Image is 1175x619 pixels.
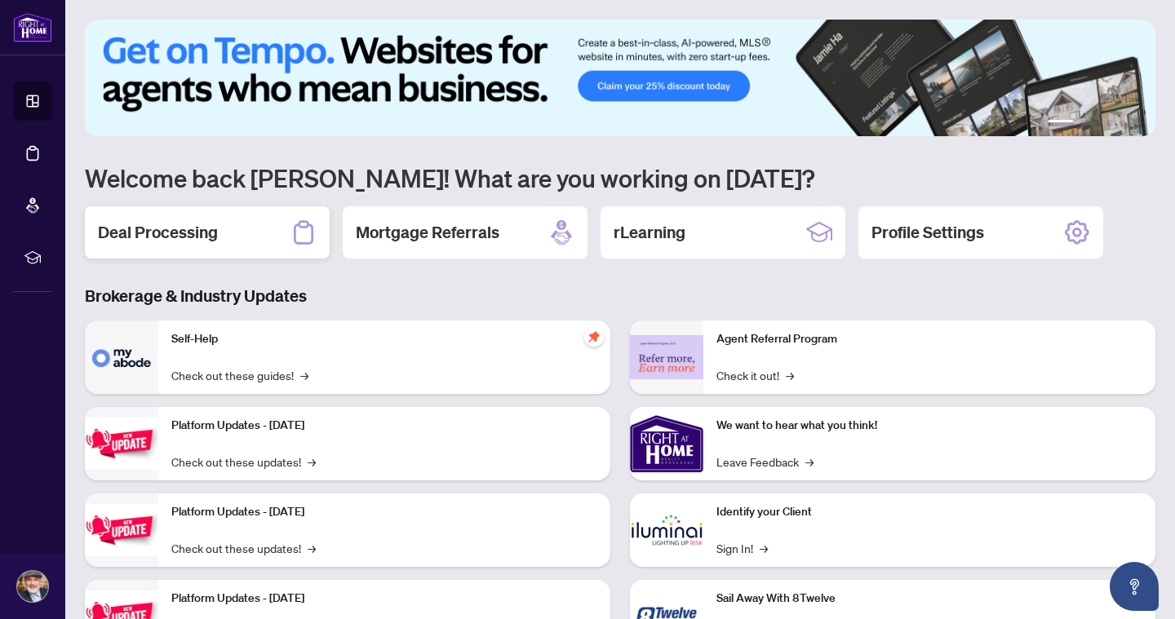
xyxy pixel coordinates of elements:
[171,330,597,348] p: Self-Help
[1080,120,1087,126] button: 2
[760,539,768,557] span: →
[85,20,1155,136] img: Slide 0
[85,504,158,555] img: Platform Updates - July 8, 2025
[716,366,794,384] a: Check it out!→
[1120,120,1126,126] button: 5
[786,366,794,384] span: →
[1048,120,1074,126] button: 1
[1093,120,1100,126] button: 3
[85,285,1155,307] h3: Brokerage & Industry Updates
[716,417,1142,435] p: We want to hear what you think!
[17,571,48,602] img: Profile Icon
[171,539,316,557] a: Check out these updates!→
[13,12,52,42] img: logo
[171,366,308,384] a: Check out these guides!→
[171,590,597,608] p: Platform Updates - [DATE]
[171,417,597,435] p: Platform Updates - [DATE]
[716,330,1142,348] p: Agent Referral Program
[630,493,703,567] img: Identify your Client
[85,418,158,469] img: Platform Updates - July 21, 2025
[716,590,1142,608] p: Sail Away With 8Twelve
[356,221,499,244] h2: Mortgage Referrals
[871,221,984,244] h2: Profile Settings
[1106,120,1113,126] button: 4
[1133,120,1139,126] button: 6
[171,453,316,471] a: Check out these updates!→
[630,335,703,380] img: Agent Referral Program
[308,539,316,557] span: →
[716,503,1142,521] p: Identify your Client
[716,453,814,471] a: Leave Feedback→
[584,327,604,347] span: pushpin
[614,221,685,244] h2: rLearning
[98,221,218,244] h2: Deal Processing
[300,366,308,384] span: →
[716,539,768,557] a: Sign In!→
[85,321,158,394] img: Self-Help
[85,162,1155,193] h1: Welcome back [PERSON_NAME]! What are you working on [DATE]?
[308,453,316,471] span: →
[805,453,814,471] span: →
[171,503,597,521] p: Platform Updates - [DATE]
[1110,562,1159,611] button: Open asap
[630,407,703,480] img: We want to hear what you think!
